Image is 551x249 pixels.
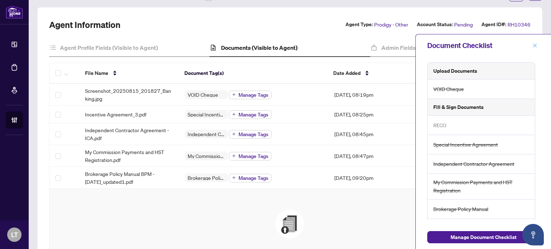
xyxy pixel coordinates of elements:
span: Brokerage Policy Manual [185,175,228,180]
span: My Commission Payments and HST Registration.pdf [85,148,173,164]
span: RH10346 [508,20,531,29]
span: Screenshot_20250815_201827_Banking.jpg [85,87,173,102]
img: File Upload [275,210,304,238]
span: Manage Tags [239,92,268,97]
th: Document Tag(s) [179,63,328,84]
label: Agent ID#: [481,20,506,29]
td: [DATE], 08:25pm [329,106,423,123]
button: Manage Tags [229,110,272,119]
span: Manage Tags [239,112,268,117]
th: Date Added [328,63,422,84]
span: Independent Contractor Agreement [185,131,228,137]
span: Manage Tags [239,154,268,159]
span: close [532,43,537,48]
label: Account Status: [417,20,453,29]
span: VOID Cheque [433,85,464,93]
td: [DATE], 08:19pm [329,84,423,106]
td: [DATE], 08:45pm [329,123,423,145]
button: Open asap [522,224,544,245]
span: Incentive Agreement_3.pdf [85,110,146,118]
span: File Name [85,69,108,77]
span: Independent Contractor Agreement [433,160,514,168]
span: Manage Document Checklist [451,231,517,243]
span: Brokerage Policy Manual BPM - [DATE]_updated1.pdf [85,170,173,186]
span: Special Incentive Agreement [433,140,498,149]
span: plus [232,132,236,136]
h2: Agent Information [49,19,121,30]
td: [DATE], 08:47pm [329,145,423,167]
span: Prodigy - Other [374,20,408,29]
span: LT [11,230,18,240]
img: logo [6,5,23,19]
h4: Documents (Visible to Agent) [221,43,297,52]
button: Manage Tags [229,130,272,139]
h5: Upload Documents [433,67,477,75]
span: Manage Tags [239,176,268,181]
h4: Agent Profile Fields (Visible to Agent) [60,43,158,52]
span: plus [232,93,236,96]
h5: Fill & Sign Documents [433,103,484,111]
span: plus [232,112,236,116]
span: plus [232,176,236,179]
span: plus [232,154,236,158]
span: VOID Cheque [185,92,221,97]
span: Pending [454,20,473,29]
span: Date Added [333,69,361,77]
span: Special Incentive Agreement [185,112,228,117]
span: My Commission Payments and HST Registration [185,153,228,158]
span: Manage Tags [239,132,268,137]
span: My Commission Payments and HST Registration [433,178,531,195]
div: Document Checklist [427,40,530,51]
h4: Admin Fields (Not Visible to Agent) [381,43,473,52]
td: [DATE], 09:20pm [329,167,423,189]
button: Manage Document Checklist [427,231,540,243]
button: Manage Tags [229,91,272,99]
label: Agent Type: [345,20,373,29]
span: RECO [433,121,446,129]
button: Manage Tags [229,174,272,182]
button: Manage Tags [229,152,272,161]
th: File Name [79,63,179,84]
span: Brokerage Policy Manual [433,205,488,213]
span: Independent Contractor Agreement - ICA.pdf [85,126,173,142]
